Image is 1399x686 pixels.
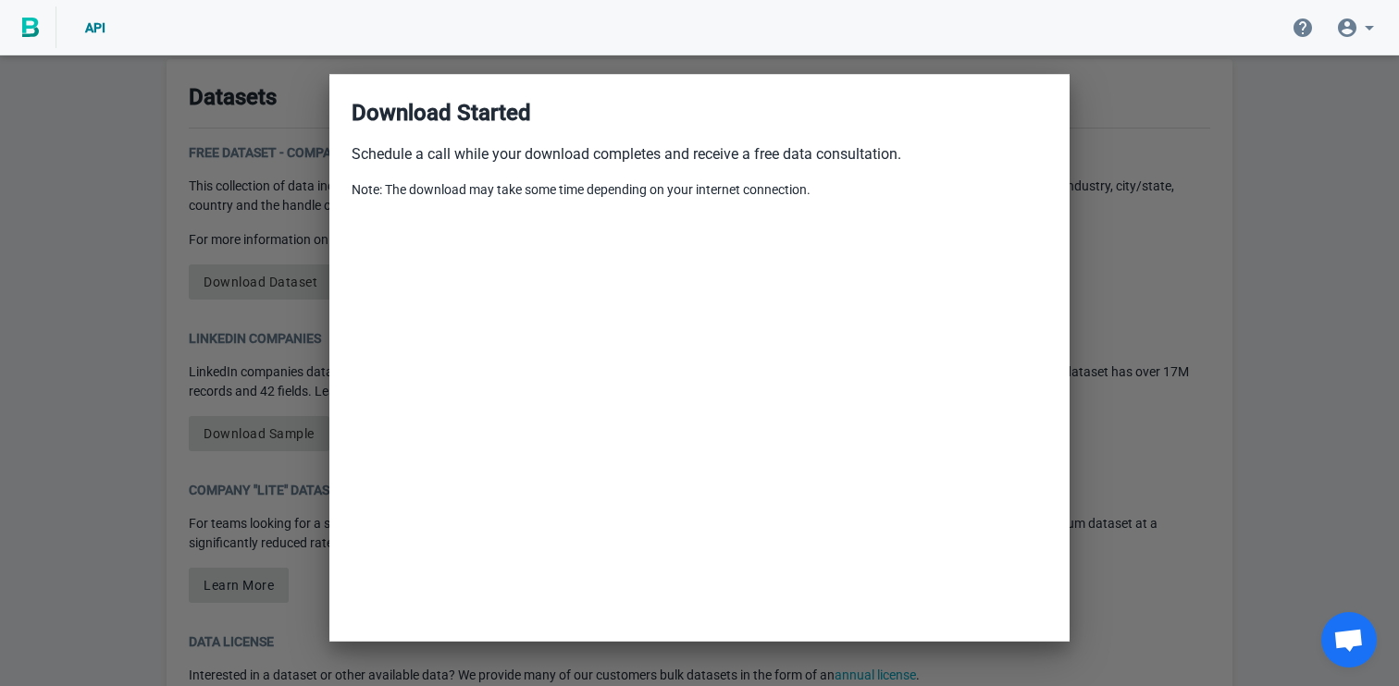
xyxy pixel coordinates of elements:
p: Schedule a call while your download completes and receive a free data consultation. [352,143,1047,165]
h3: Download Started [352,97,1047,129]
span: API [85,20,105,35]
a: Open chat [1321,612,1377,668]
img: BigPicture.io [22,18,39,38]
p: Note: The download may take some time depending on your internet connection. [352,180,1047,200]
